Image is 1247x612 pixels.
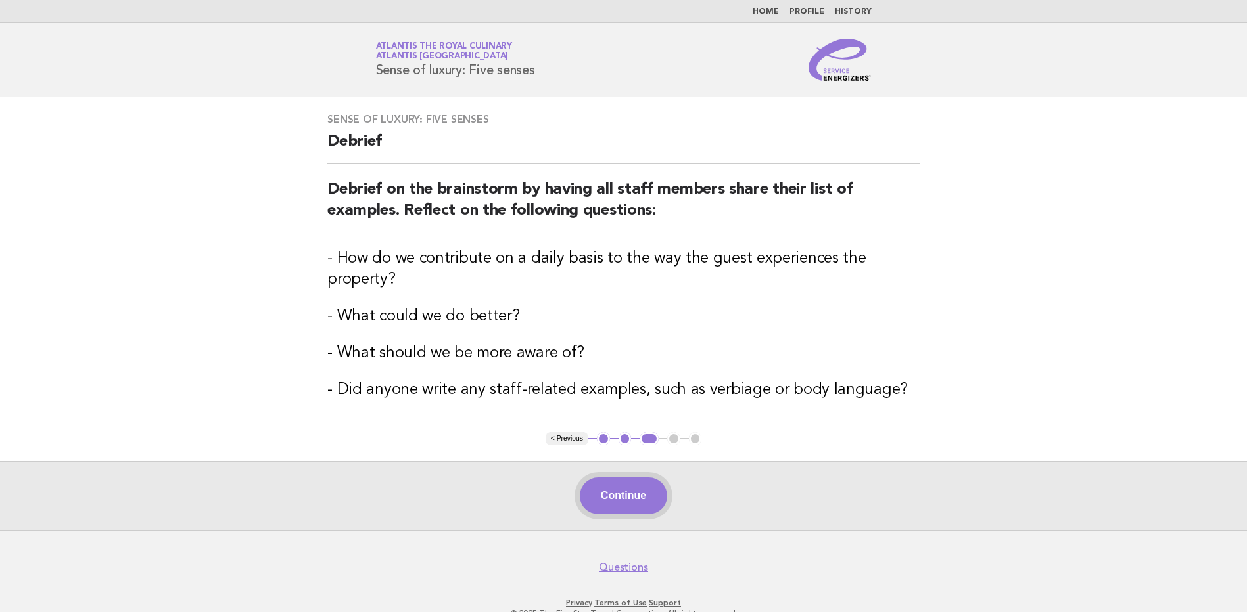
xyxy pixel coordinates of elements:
[327,306,920,327] h3: - What could we do better?
[809,39,872,81] img: Service Energizers
[376,42,512,60] a: Atlantis the Royal CulinaryAtlantis [GEOGRAPHIC_DATA]
[327,131,920,164] h2: Debrief
[594,598,647,607] a: Terms of Use
[327,380,920,401] h3: - Did anyone write any staff-related examples, such as verbiage or body language?
[640,432,659,445] button: 3
[546,432,588,445] button: < Previous
[327,179,920,232] h2: Debrief on the brainstorm by having all staff members share their list of examples. Reflect on th...
[327,343,920,364] h3: - What should we be more aware of?
[619,432,632,445] button: 2
[599,561,648,574] a: Questions
[222,598,1026,608] p: · ·
[327,248,920,290] h3: - How do we contribute on a daily basis to the way the guest experiences the property?
[376,53,509,61] span: Atlantis [GEOGRAPHIC_DATA]
[376,43,535,77] h1: Sense of luxury: Five senses
[566,598,592,607] a: Privacy
[580,477,667,514] button: Continue
[327,113,920,126] h3: Sense of luxury: Five senses
[789,8,824,16] a: Profile
[649,598,681,607] a: Support
[597,432,610,445] button: 1
[753,8,779,16] a: Home
[835,8,872,16] a: History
